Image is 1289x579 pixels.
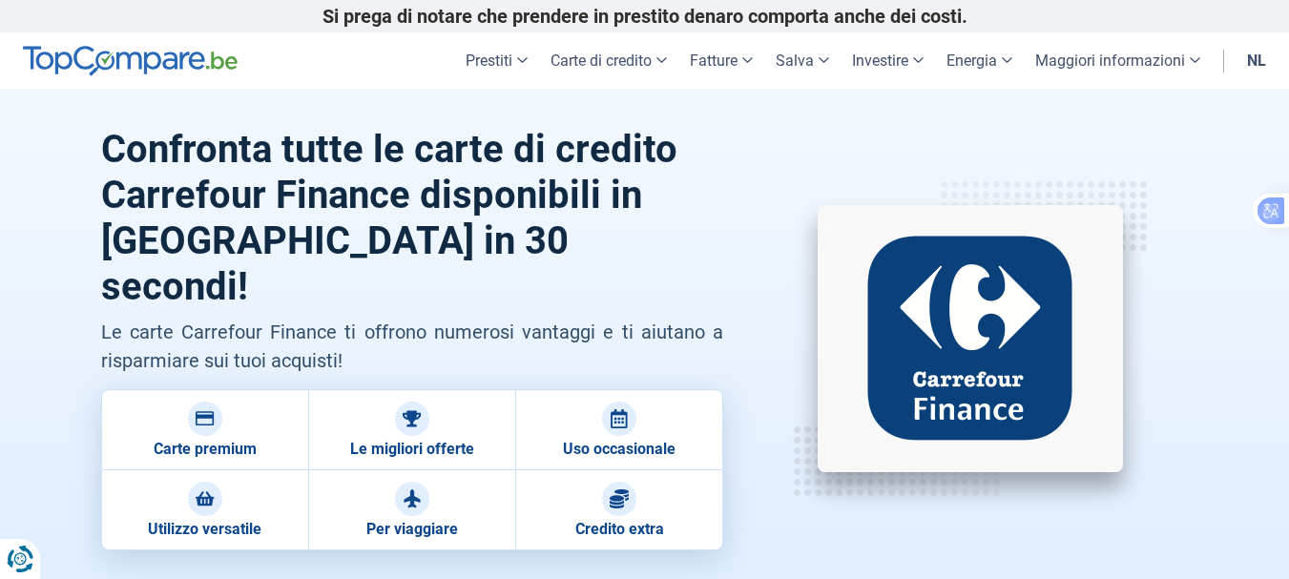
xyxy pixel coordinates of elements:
[818,205,1123,472] img: Carrefour Finance
[366,520,458,538] font: Per viaggiare
[610,489,629,508] img: Credito extra
[563,440,676,458] font: Uso occasionale
[1236,32,1278,89] a: nl
[776,52,814,70] font: Salva
[575,520,664,538] font: Credito extra
[101,389,308,470] a: Carte premium Carte premium
[196,489,215,508] img: Utilizzo versatile
[196,409,215,428] img: Carte premium
[454,32,539,89] a: Prestiti
[308,470,515,550] a: Per viaggiare Per viaggiare
[515,389,722,470] a: Uso occasionale Uso occasionale
[101,470,308,550] a: Utilizzo versatile Utilizzo versatile
[946,52,997,70] font: Energia
[322,5,967,28] font: Si prega di notare che prendere in prestito denaro comporta anche dei costi.
[852,52,908,70] font: Investire
[1024,32,1212,89] a: Maggiori informazioni
[148,520,261,538] font: Utilizzo versatile
[101,127,677,309] font: Confronta tutte le carte di credito Carrefour Finance disponibili in [GEOGRAPHIC_DATA] in 30 seco...
[551,52,652,70] font: Carte di credito
[690,52,738,70] font: Fatture
[678,32,764,89] a: Fatture
[308,389,515,470] a: Le migliori offerte Le migliori offerte
[935,32,1024,89] a: Energia
[515,470,722,550] a: Credito extra Credito extra
[1035,52,1185,70] font: Maggiori informazioni
[1247,52,1266,70] font: nl
[403,409,422,428] img: Le migliori offerte
[764,32,841,89] a: Salva
[101,321,724,372] font: Le carte Carrefour Finance ti offrono numerosi vantaggi e ti aiutano a risparmiare sui tuoi acqui...
[466,52,512,70] font: Prestiti
[154,440,257,458] font: Carte premium
[350,440,474,458] font: Le migliori offerte
[841,32,935,89] a: Investire
[403,489,422,508] img: Per viaggiare
[610,409,629,428] img: Uso occasionale
[23,46,238,76] img: TopCompare
[539,32,678,89] a: Carte di credito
